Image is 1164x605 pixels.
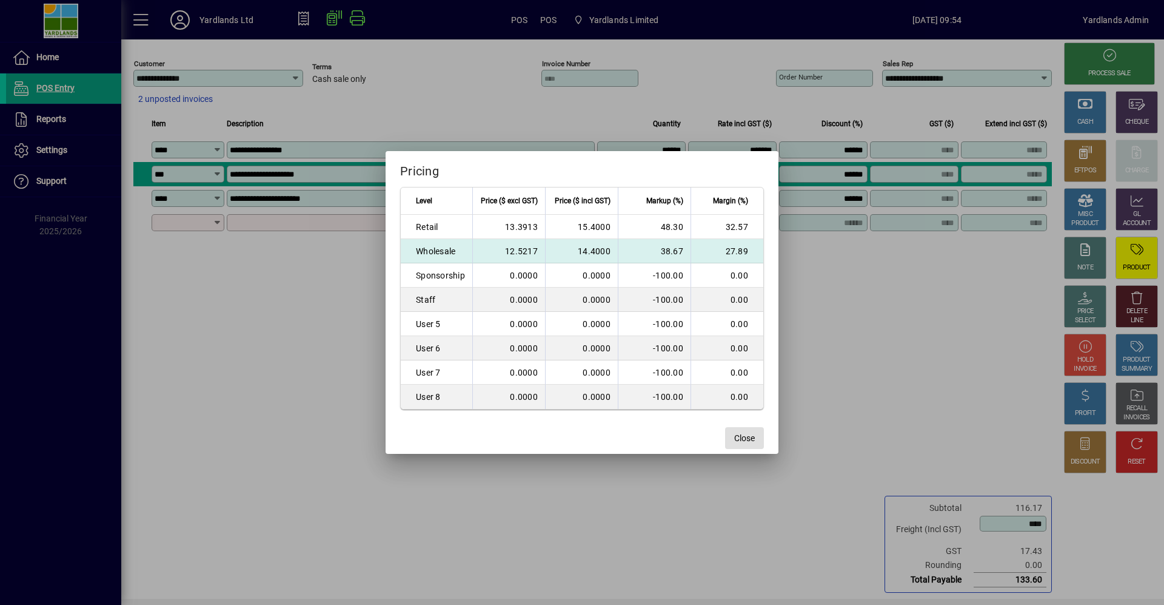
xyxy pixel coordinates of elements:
[472,215,545,239] td: 13.3913
[472,288,545,312] td: 0.0000
[401,385,472,409] td: User 8
[416,194,432,208] span: Level
[555,194,610,208] span: Price ($ incl GST)
[691,215,763,239] td: 32.57
[691,385,763,409] td: 0.00
[472,360,545,385] td: 0.0000
[618,336,691,360] td: -100.00
[401,288,472,312] td: Staff
[545,288,618,312] td: 0.0000
[401,336,472,360] td: User 6
[725,427,764,449] button: Close
[618,239,691,263] td: 38.67
[472,239,545,263] td: 12.5217
[618,215,691,239] td: 48.30
[472,336,545,360] td: 0.0000
[691,263,763,288] td: 0.00
[401,215,472,239] td: Retail
[472,263,545,288] td: 0.0000
[691,312,763,336] td: 0.00
[545,360,618,385] td: 0.0000
[545,312,618,336] td: 0.0000
[691,239,763,263] td: 27.89
[401,312,472,336] td: User 5
[545,215,618,239] td: 15.4000
[481,194,538,208] span: Price ($ excl GST)
[691,360,763,385] td: 0.00
[646,194,683,208] span: Markup (%)
[401,360,472,385] td: User 7
[734,432,755,445] span: Close
[691,288,763,312] td: 0.00
[618,288,691,312] td: -100.00
[386,151,778,186] h2: Pricing
[618,263,691,288] td: -100.00
[545,263,618,288] td: 0.0000
[401,263,472,288] td: Sponsorship
[472,385,545,409] td: 0.0000
[713,194,748,208] span: Margin (%)
[545,336,618,360] td: 0.0000
[401,239,472,263] td: Wholesale
[618,360,691,385] td: -100.00
[618,385,691,409] td: -100.00
[691,336,763,360] td: 0.00
[472,312,545,336] td: 0.0000
[618,312,691,336] td: -100.00
[545,385,618,409] td: 0.0000
[545,239,618,263] td: 14.4000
